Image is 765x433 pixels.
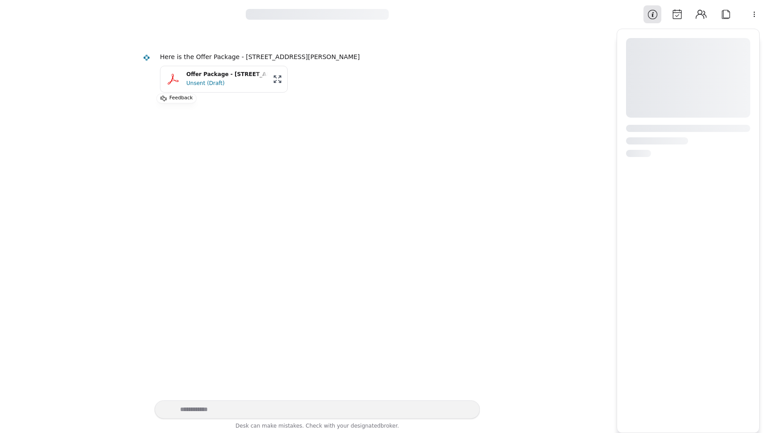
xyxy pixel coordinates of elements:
[160,66,288,93] button: Offer Package - [STREET_ADDRESS][PERSON_NAME]Unsent (Draft)
[155,400,480,419] textarea: Write your prompt here
[351,423,381,429] span: designated
[169,94,193,103] p: Feedback
[160,52,473,62] div: Here is the Offer Package - [STREET_ADDRESS][PERSON_NAME]
[143,54,151,62] img: Desk
[186,70,268,79] div: Offer Package - [STREET_ADDRESS][PERSON_NAME]
[186,79,268,88] div: Unsent (Draft)
[155,421,480,433] div: Desk can make mistakes. Check with your broker.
